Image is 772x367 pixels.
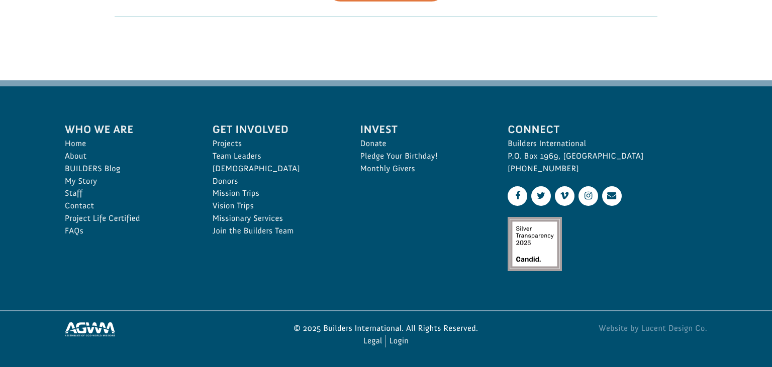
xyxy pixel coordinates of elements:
a: Team Leaders [213,150,338,163]
a: About [65,150,190,163]
img: Silver Transparency Rating for 2025 by Candid [508,217,562,271]
a: Projects [213,138,338,150]
a: Instagram [578,186,598,206]
span: Get Involved [213,121,338,138]
img: US.png [18,40,25,47]
a: FAQs [65,225,190,237]
a: Donate [360,138,486,150]
a: Website by Lucent Design Co. [498,322,707,335]
span: Invest [360,121,486,138]
div: to [18,31,138,38]
span: [GEOGRAPHIC_DATA] , [GEOGRAPHIC_DATA] [27,40,138,47]
a: Home [65,138,190,150]
img: emoji partyPopper [18,21,26,29]
a: Mission Trips [213,187,338,200]
a: Twitter [531,186,551,206]
a: [DEMOGRAPHIC_DATA] [213,163,338,175]
a: Donors [213,175,338,188]
a: Facebook [508,186,527,206]
a: My Story [65,175,190,188]
p: © 2025 Builders International. All Rights Reserved. [281,322,491,335]
a: Vision Trips [213,200,338,212]
a: Monthly Givers [360,163,486,175]
a: Pledge Your Birthday! [360,150,486,163]
a: Contact Us [602,186,622,206]
a: Staff [65,187,190,200]
a: Login [389,335,409,347]
a: Project Life Certified [65,212,190,225]
a: Legal [363,335,382,347]
a: Missionary Services [213,212,338,225]
p: Builders International P.O. Box 1969, [GEOGRAPHIC_DATA] [PHONE_NUMBER] [508,138,707,175]
button: Donate [142,20,187,38]
span: Connect [508,121,707,138]
span: Who We Are [65,121,190,138]
div: [PERSON_NAME] donated $50 [18,10,138,30]
a: Join the Builders Team [213,225,338,237]
a: BUILDERS Blog [65,163,190,175]
a: Contact [65,200,190,212]
strong: [GEOGRAPHIC_DATA] [24,31,85,38]
img: Assemblies of God World Missions [65,322,115,336]
a: Vimeo [555,186,574,206]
